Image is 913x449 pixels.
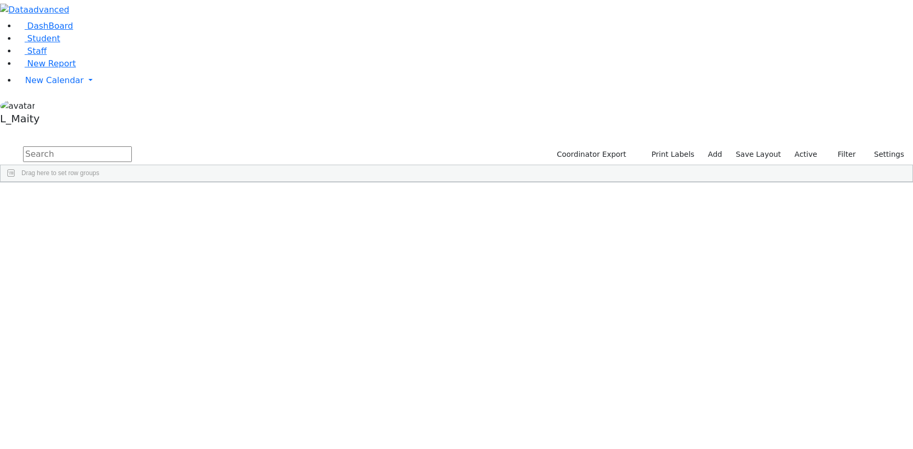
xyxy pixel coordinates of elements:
[639,146,699,163] button: Print Labels
[17,21,73,31] a: DashBoard
[731,146,785,163] button: Save Layout
[824,146,861,163] button: Filter
[790,146,822,163] label: Active
[27,21,73,31] span: DashBoard
[17,70,913,91] a: New Calendar
[27,33,60,43] span: Student
[17,59,76,68] a: New Report
[17,46,47,56] a: Staff
[17,33,60,43] a: Student
[27,59,76,68] span: New Report
[23,146,132,162] input: Search
[861,146,909,163] button: Settings
[25,75,84,85] span: New Calendar
[550,146,631,163] button: Coordinator Export
[703,146,727,163] a: Add
[21,169,99,177] span: Drag here to set row groups
[27,46,47,56] span: Staff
